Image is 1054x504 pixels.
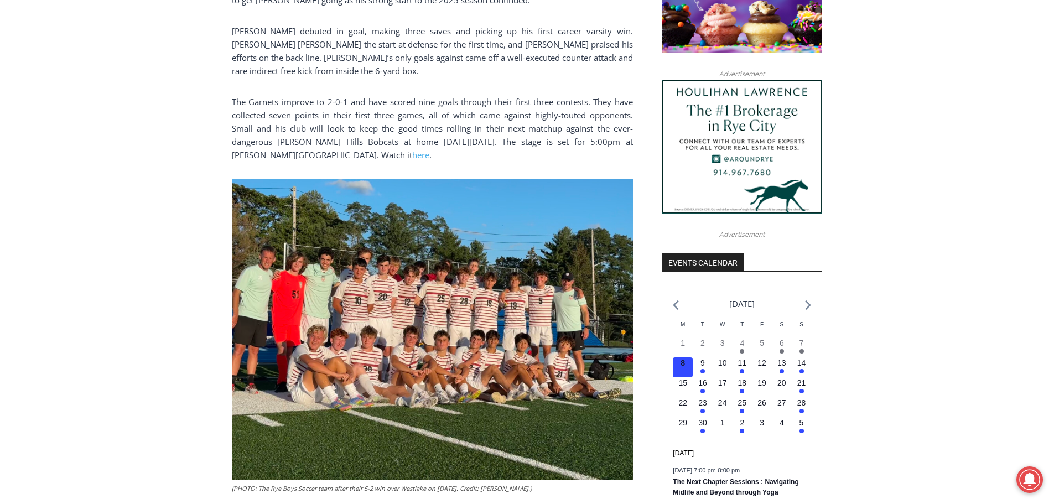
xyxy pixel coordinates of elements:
button: 7 Has events [792,337,812,357]
time: 6 [780,339,784,347]
button: 1 [673,337,693,357]
figcaption: (PHOTO: The Rye Boys Soccer team after their 5-2 win over Westlake on [DATE]. Credit: [PERSON_NAM... [232,484,633,493]
button: 28 Has events [792,397,812,417]
em: Has events [780,349,784,354]
em: Has events [740,349,744,354]
button: 24 [713,397,733,417]
span: F [760,321,764,328]
div: Wednesday [713,320,733,337]
time: 20 [777,378,786,387]
h2: Events Calendar [662,253,744,272]
em: Has events [700,409,705,413]
time: 25 [738,398,747,407]
button: 9 Has events [693,357,713,377]
em: Has events [700,429,705,433]
button: 11 Has events [733,357,752,377]
time: 11 [738,358,747,367]
time: 30 [698,418,707,427]
span: Advertisement [708,229,776,240]
time: 15 [678,378,687,387]
div: Thursday [733,320,752,337]
em: Has events [740,369,744,373]
time: 27 [777,398,786,407]
time: [DATE] [673,448,694,459]
time: 23 [698,398,707,407]
time: 21 [797,378,806,387]
button: 6 Has events [772,337,792,357]
div: Friday [752,320,772,337]
a: Intern @ [DOMAIN_NAME] [266,107,536,138]
time: 3 [760,418,764,427]
button: 2 Has events [733,417,752,437]
time: 22 [678,398,687,407]
button: 26 [752,397,772,417]
em: Has events [740,429,744,433]
time: 18 [738,378,747,387]
em: Has events [799,349,804,354]
button: 1 [713,417,733,437]
span: Intern @ [DOMAIN_NAME] [289,110,513,135]
button: 27 [772,397,792,417]
button: 22 [673,397,693,417]
em: Has events [799,409,804,413]
button: 30 Has events [693,417,713,437]
div: Sunday [792,320,812,337]
span: W [720,321,725,328]
img: Houlihan Lawrence The #1 Brokerage in Rye City [662,80,822,214]
time: 5 [760,339,764,347]
button: 2 [693,337,713,357]
button: 16 Has events [693,377,713,397]
time: 17 [718,378,727,387]
p: The Garnets improve to 2-0-1 and have scored nine goals through their first three contests. They ... [232,95,633,162]
em: Has events [799,369,804,373]
a: Previous month [673,300,679,310]
button: 29 [673,417,693,437]
span: T [740,321,744,328]
button: 23 Has events [693,397,713,417]
button: 4 [772,417,792,437]
a: here [412,149,429,160]
time: 1 [720,418,725,427]
em: Has events [780,369,784,373]
div: Apply Now <> summer and RHS senior internships available [279,1,523,107]
button: 21 Has events [792,377,812,397]
span: M [681,321,685,328]
time: 10 [718,358,727,367]
button: 8 [673,357,693,377]
div: Monday [673,320,693,337]
button: 13 Has events [772,357,792,377]
a: Open Tues. - Sun. [PHONE_NUMBER] [1,111,111,138]
time: 4 [780,418,784,427]
li: [DATE] [729,297,755,311]
em: Has events [740,389,744,393]
button: 12 [752,357,772,377]
time: 7 [799,339,804,347]
time: 9 [700,358,705,367]
img: (PHOTO: The Rye Boys Soccer team after their 5-2 win over Westlake on September 8, 2025. Credit: ... [232,179,633,480]
time: 16 [698,378,707,387]
a: The Next Chapter Sessions : Navigating Midlife and Beyond through Yoga [673,478,798,497]
p: [PERSON_NAME] debuted in goal, making three saves and picking up his first career varsity win. [P... [232,24,633,77]
span: T [701,321,704,328]
time: 4 [740,339,744,347]
em: Has events [700,369,705,373]
a: Next month [805,300,811,310]
span: 8:00 pm [718,466,740,473]
span: S [780,321,783,328]
button: 5 Has events [792,417,812,437]
time: 13 [777,358,786,367]
time: 26 [757,398,766,407]
button: 18 Has events [733,377,752,397]
button: 3 [752,417,772,437]
time: 19 [757,378,766,387]
time: 3 [720,339,725,347]
time: 2 [740,418,744,427]
span: Advertisement [708,69,776,79]
em: Has events [700,389,705,393]
button: 10 [713,357,733,377]
time: 28 [797,398,806,407]
button: 4 Has events [733,337,752,357]
em: Has events [799,429,804,433]
time: - [673,466,740,473]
